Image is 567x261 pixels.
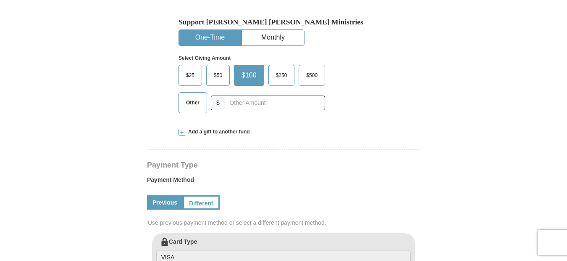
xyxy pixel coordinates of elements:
[272,69,291,82] span: $250
[182,96,204,109] span: Other
[148,218,421,227] span: Use previous payment method or select a different payment method.
[147,176,420,188] label: Payment Method
[225,96,325,110] input: Other Amount
[237,69,261,82] span: $100
[211,96,225,110] span: $
[147,162,420,168] h4: Payment Type
[185,128,250,136] span: Add a gift to another fund
[178,55,231,61] strong: Select Giving Amount
[147,195,183,210] a: Previous
[183,195,220,210] a: Different
[182,69,199,82] span: $25
[242,30,304,45] button: Monthly
[210,69,226,82] span: $50
[302,69,322,82] span: $500
[179,30,241,45] button: One-Time
[178,18,388,27] h5: Support [PERSON_NAME] [PERSON_NAME] Ministries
